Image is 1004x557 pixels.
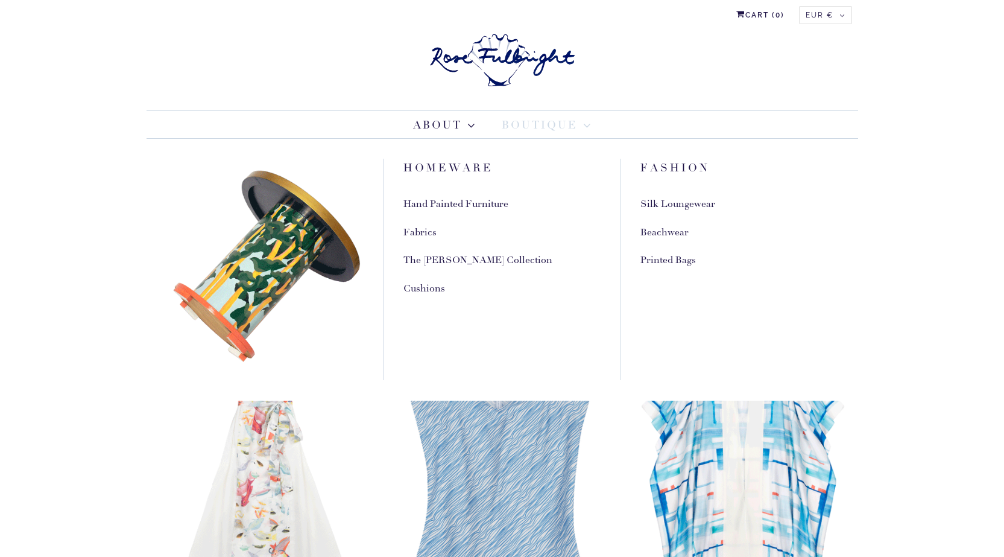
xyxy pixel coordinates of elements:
[775,11,781,19] span: 0
[403,198,508,211] a: Hand Painted Furniture
[403,226,437,239] a: Fabrics
[640,198,715,211] a: Silk Loungewear
[799,6,852,24] button: EUR €
[403,161,493,175] a: Homeware
[640,161,710,175] a: Fashion
[403,282,445,295] a: Cushions
[640,254,696,267] a: Printed Bags
[640,226,689,239] a: Beachwear
[413,117,475,133] a: About
[736,6,785,24] a: Cart (0)
[403,254,552,267] a: The [PERSON_NAME] Collection
[502,117,591,133] a: Boutique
